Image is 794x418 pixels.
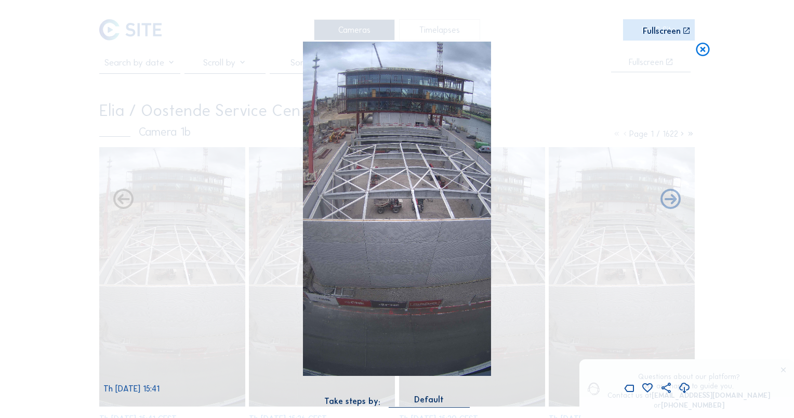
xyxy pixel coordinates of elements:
i: Forward [111,188,136,212]
img: Image [303,42,491,376]
i: Back [658,188,683,212]
span: Th [DATE] 15:41 [103,384,160,394]
div: Take steps by: [324,397,380,406]
div: Default [389,395,470,407]
div: Fullscreen [643,27,681,35]
div: Default [414,395,444,404]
